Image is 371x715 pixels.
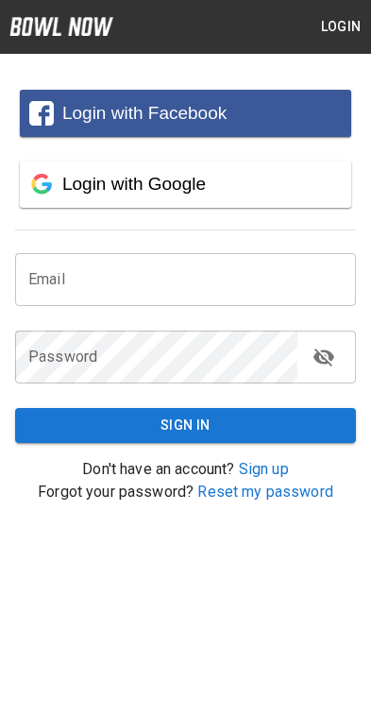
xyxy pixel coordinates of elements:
span: Login with Google [62,174,206,194]
p: Don't have an account? [15,458,356,481]
button: Login with Google [20,161,351,208]
button: Sign In [15,408,356,443]
a: Reset my password [197,483,333,501]
span: Login with Facebook [62,103,227,123]
a: Sign up [239,460,289,478]
button: Login [311,9,371,44]
p: Forgot your password? [15,481,356,503]
button: toggle password visibility [305,338,343,376]
button: Login with Facebook [20,90,351,137]
img: logo [9,17,113,36]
